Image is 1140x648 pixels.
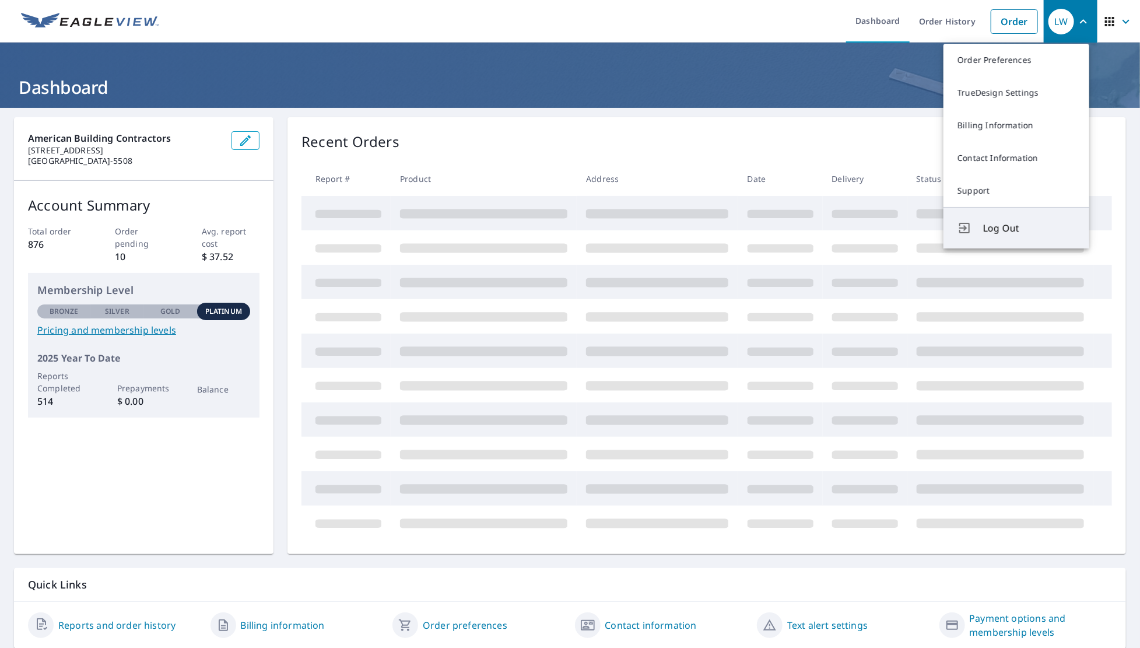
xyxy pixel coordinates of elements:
[943,207,1089,248] button: Log Out
[241,618,325,632] a: Billing information
[28,145,222,156] p: [STREET_ADDRESS]
[605,618,697,632] a: Contact information
[115,225,173,250] p: Order pending
[115,250,173,264] p: 10
[202,250,259,264] p: $ 37.52
[943,76,1089,109] a: TrueDesign Settings
[907,162,1093,196] th: Status
[117,394,170,408] p: $ 0.00
[37,282,250,298] p: Membership Level
[423,618,507,632] a: Order preferences
[50,306,79,317] p: Bronze
[28,237,86,251] p: 876
[37,370,90,394] p: Reports Completed
[391,162,577,196] th: Product
[117,382,170,394] p: Prepayments
[577,162,738,196] th: Address
[738,162,823,196] th: Date
[983,221,1075,235] span: Log Out
[943,109,1089,142] a: Billing Information
[205,306,242,317] p: Platinum
[197,383,250,395] p: Balance
[58,618,176,632] a: Reports and order history
[37,394,90,408] p: 514
[970,611,1113,639] a: Payment options and membership levels
[787,618,868,632] a: Text alert settings
[202,225,259,250] p: Avg. report cost
[301,162,391,196] th: Report #
[28,195,259,216] p: Account Summary
[160,306,180,317] p: Gold
[28,156,222,166] p: [GEOGRAPHIC_DATA]-5508
[14,75,1126,99] h1: Dashboard
[28,131,222,145] p: American Building Contractors
[37,323,250,337] a: Pricing and membership levels
[37,351,250,365] p: 2025 Year To Date
[28,225,86,237] p: Total order
[943,174,1089,207] a: Support
[105,306,129,317] p: Silver
[943,142,1089,174] a: Contact Information
[21,13,159,30] img: EV Logo
[28,577,1112,592] p: Quick Links
[991,9,1038,34] a: Order
[943,44,1089,76] a: Order Preferences
[1048,9,1074,34] div: LW
[301,131,399,152] p: Recent Orders
[823,162,907,196] th: Delivery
